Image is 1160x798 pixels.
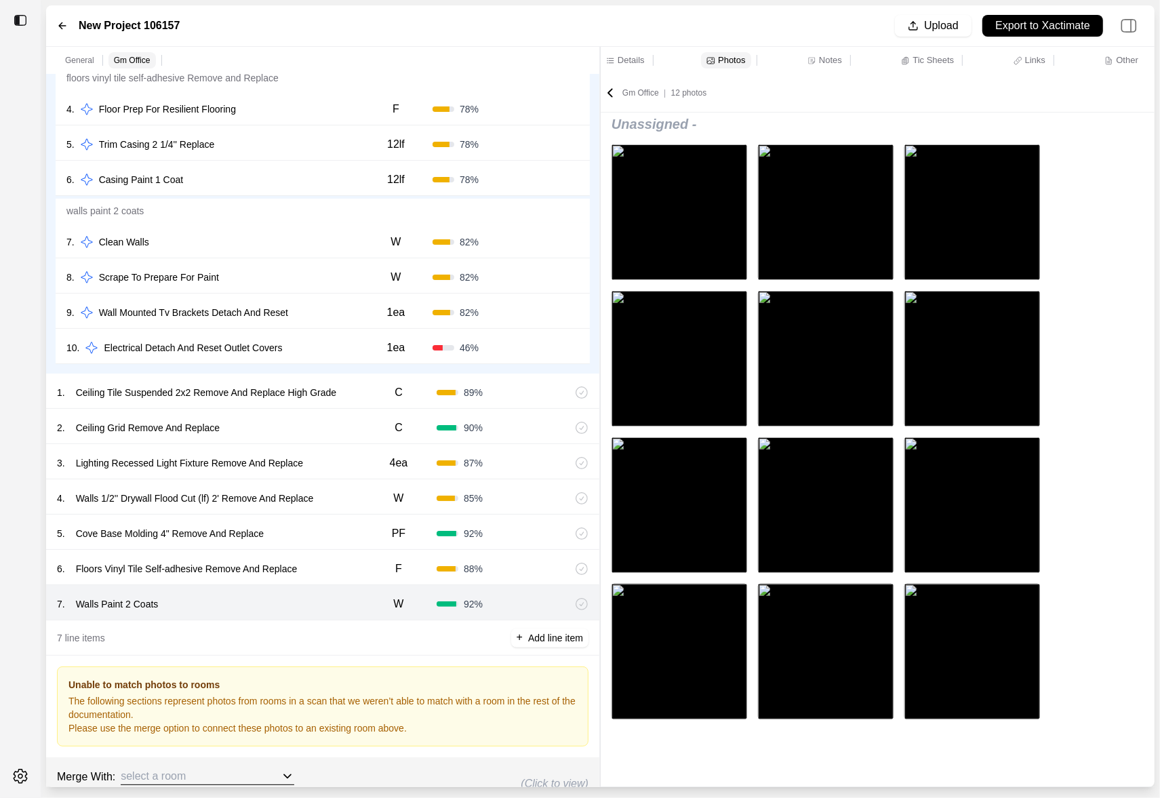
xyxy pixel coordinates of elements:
[66,271,75,284] p: 8 .
[391,269,401,285] p: W
[1025,54,1045,66] p: Links
[758,291,894,426] img: organizations%2F409f6ab0-1a4f-4d8f-a7e5-858ea71b961d%2Fprivate%2Festimates%2F85f63b35-72d7-41b8-8...
[464,562,483,576] span: 88 %
[66,138,75,151] p: 5 .
[68,678,577,692] h3: Unable to match photos to rooms
[66,235,75,249] p: 7 .
[66,306,75,319] p: 9 .
[387,340,405,356] p: 1ea
[393,490,403,506] p: W
[66,173,75,186] p: 6 .
[819,54,842,66] p: Notes
[57,527,65,540] p: 5 .
[57,492,65,505] p: 4 .
[57,597,65,611] p: 7 .
[114,55,151,66] p: Gm Office
[982,15,1103,37] button: Export to Xactimate
[758,437,894,573] img: organizations%2F409f6ab0-1a4f-4d8f-a7e5-858ea71b961d%2Fprivate%2Festimates%2F85f63b35-72d7-41b8-8...
[904,584,1040,719] img: organizations%2F409f6ab0-1a4f-4d8f-a7e5-858ea71b961d%2Fprivate%2Festimates%2F85f63b35-72d7-41b8-8...
[904,144,1040,280] img: organizations%2F409f6ab0-1a4f-4d8f-a7e5-858ea71b961d%2Fprivate%2Festimates%2F85f63b35-72d7-41b8-8...
[395,561,402,577] p: F
[464,421,483,435] span: 90 %
[94,303,294,322] p: Wall Mounted Tv Brackets Detach And Reset
[464,386,483,399] span: 89 %
[460,102,479,116] span: 78 %
[71,454,308,473] p: Lighting Recessed Light Fixture Remove And Replace
[387,172,405,188] p: 12lf
[387,136,405,153] p: 12lf
[464,597,483,611] span: 92 %
[622,87,706,98] p: Gm Office
[659,88,671,98] span: |
[56,66,590,90] p: floors vinyl tile self-adhesive Remove and Replace
[94,135,220,154] p: Trim Casing 2 1/4'' Replace
[464,456,483,470] span: 87 %
[391,234,401,250] p: W
[121,768,186,784] span: select a room
[79,18,180,34] label: New Project 106157
[895,15,972,37] button: Upload
[517,630,523,645] p: +
[66,102,75,116] p: 4 .
[395,384,403,401] p: C
[612,144,747,280] img: organizations%2F409f6ab0-1a4f-4d8f-a7e5-858ea71b961d%2Fprivate%2Festimates%2F85f63b35-72d7-41b8-8...
[98,338,287,357] p: Electrical Detach And Reset Outlet Covers
[68,694,577,721] p: The following sections represent photos from rooms in a scan that we weren’t able to match with a...
[390,455,408,471] p: 4ea
[913,54,954,66] p: Tic Sheets
[904,291,1040,426] img: organizations%2F409f6ab0-1a4f-4d8f-a7e5-858ea71b961d%2Fprivate%2Festimates%2F85f63b35-72d7-41b8-8...
[94,233,155,252] p: Clean Walls
[460,341,479,355] span: 46 %
[758,144,894,280] img: organizations%2F409f6ab0-1a4f-4d8f-a7e5-858ea71b961d%2Fprivate%2Festimates%2F85f63b35-72d7-41b8-8...
[612,291,747,426] img: organizations%2F409f6ab0-1a4f-4d8f-a7e5-858ea71b961d%2Fprivate%2Festimates%2F85f63b35-72d7-41b8-8...
[387,304,405,321] p: 1ea
[618,54,645,66] p: Details
[460,271,479,284] span: 82 %
[71,489,319,508] p: Walls 1/2'' Drywall Flood Cut (lf) 2' Remove And Replace
[68,721,577,735] p: Please use the merge option to connect these photos to an existing room above.
[464,527,483,540] span: 92 %
[94,100,241,119] p: Floor Prep For Resilient Flooring
[995,18,1090,34] p: Export to Xactimate
[1116,54,1138,66] p: Other
[671,88,707,98] span: 12 photos
[758,584,894,719] img: organizations%2F409f6ab0-1a4f-4d8f-a7e5-858ea71b961d%2Fprivate%2Festimates%2F85f63b35-72d7-41b8-8...
[393,101,399,117] p: F
[71,595,164,614] p: Walls Paint 2 Coats
[393,596,403,612] p: W
[57,386,65,399] p: 1 .
[612,584,747,719] img: organizations%2F409f6ab0-1a4f-4d8f-a7e5-858ea71b961d%2Fprivate%2Festimates%2F85f63b35-72d7-41b8-8...
[94,268,224,287] p: Scrape To Prepare For Paint
[71,524,269,543] p: Cove Base Molding 4" Remove And Replace
[392,525,405,542] p: PF
[14,14,27,27] img: toggle sidebar
[57,421,65,435] p: 2 .
[1114,11,1144,41] img: right-panel.svg
[57,769,115,785] div: Merge With:
[521,776,588,792] div: (Click to view)
[71,418,225,437] p: Ceiling Grid Remove And Replace
[94,170,189,189] p: Casing Paint 1 Coat
[511,629,588,647] button: +Add line item
[904,437,1040,573] img: organizations%2F409f6ab0-1a4f-4d8f-a7e5-858ea71b961d%2Fprivate%2Festimates%2F85f63b35-72d7-41b8-8...
[924,18,959,34] p: Upload
[460,173,479,186] span: 78 %
[57,562,65,576] p: 6 .
[460,306,479,319] span: 82 %
[612,437,747,573] img: organizations%2F409f6ab0-1a4f-4d8f-a7e5-858ea71b961d%2Fprivate%2Festimates%2F85f63b35-72d7-41b8-8...
[395,420,403,436] p: C
[460,138,479,151] span: 78 %
[66,341,79,355] p: 10 .
[460,235,479,249] span: 82 %
[57,631,105,645] p: 7 line items
[718,54,745,66] p: Photos
[65,55,94,66] p: General
[57,456,65,470] p: 3 .
[528,631,583,645] p: Add line item
[71,559,303,578] p: Floors Vinyl Tile Self-adhesive Remove And Replace
[71,383,342,402] p: Ceiling Tile Suspended 2x2 Remove And Replace High Grade
[612,115,1144,134] h3: Unassigned -
[56,199,590,223] p: walls paint 2 coats
[464,492,483,505] span: 85 %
